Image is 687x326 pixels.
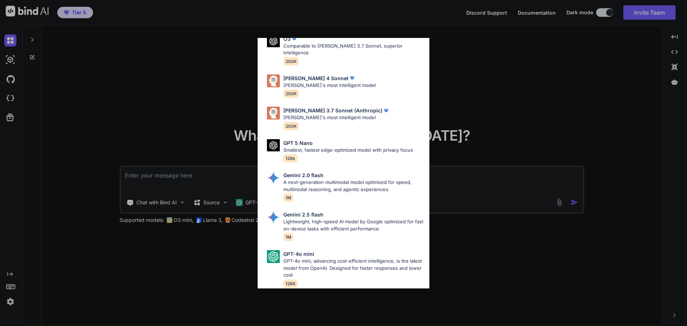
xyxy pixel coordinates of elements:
img: Pick Models [267,107,280,120]
span: 128k [283,154,297,162]
p: O3 [283,35,291,43]
img: Pick Models [267,74,280,87]
p: GPT 5 Nano [283,139,313,147]
span: 200K [283,57,299,65]
p: [PERSON_NAME]'s most intelligent model [283,82,376,89]
img: Pick Models [267,250,280,263]
p: Gemini 2.5 flash [283,211,323,218]
p: Comparable to [PERSON_NAME] 3.7 Sonnet, superior intelligence [283,43,424,57]
p: Lightweight, high-speed AI model by Google optimized for fast on-device tasks with efficient perf... [283,218,424,232]
p: [PERSON_NAME] 4 Sonnet [283,74,349,82]
span: 128K [283,279,298,288]
p: [PERSON_NAME] 3.7 Sonnet (Anthropic) [283,107,383,114]
span: 200K [283,122,299,130]
p: [PERSON_NAME]'s most intelligent model [283,114,390,121]
span: 1M [283,194,293,202]
img: premium [291,35,298,42]
img: Pick Models [267,211,280,224]
p: A next-generation multimodal model optimized for speed, multimodal reasoning, and agentic experie... [283,179,424,193]
span: 200K [283,89,299,98]
img: premium [383,107,390,114]
img: Pick Models [267,139,280,152]
p: Gemini 2.0 flash [283,171,323,179]
p: GPT-4o mini [283,250,314,258]
img: Pick Models [267,35,280,48]
p: Smallest, fastest edge-optimized model with privacy focus [283,147,413,154]
span: 1M [283,233,293,241]
img: premium [349,74,356,82]
img: Pick Models [267,171,280,184]
p: GPT-4o mini, advancing cost-efficient intelligence, is the latest model from OpenAI. Designed for... [283,258,424,279]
